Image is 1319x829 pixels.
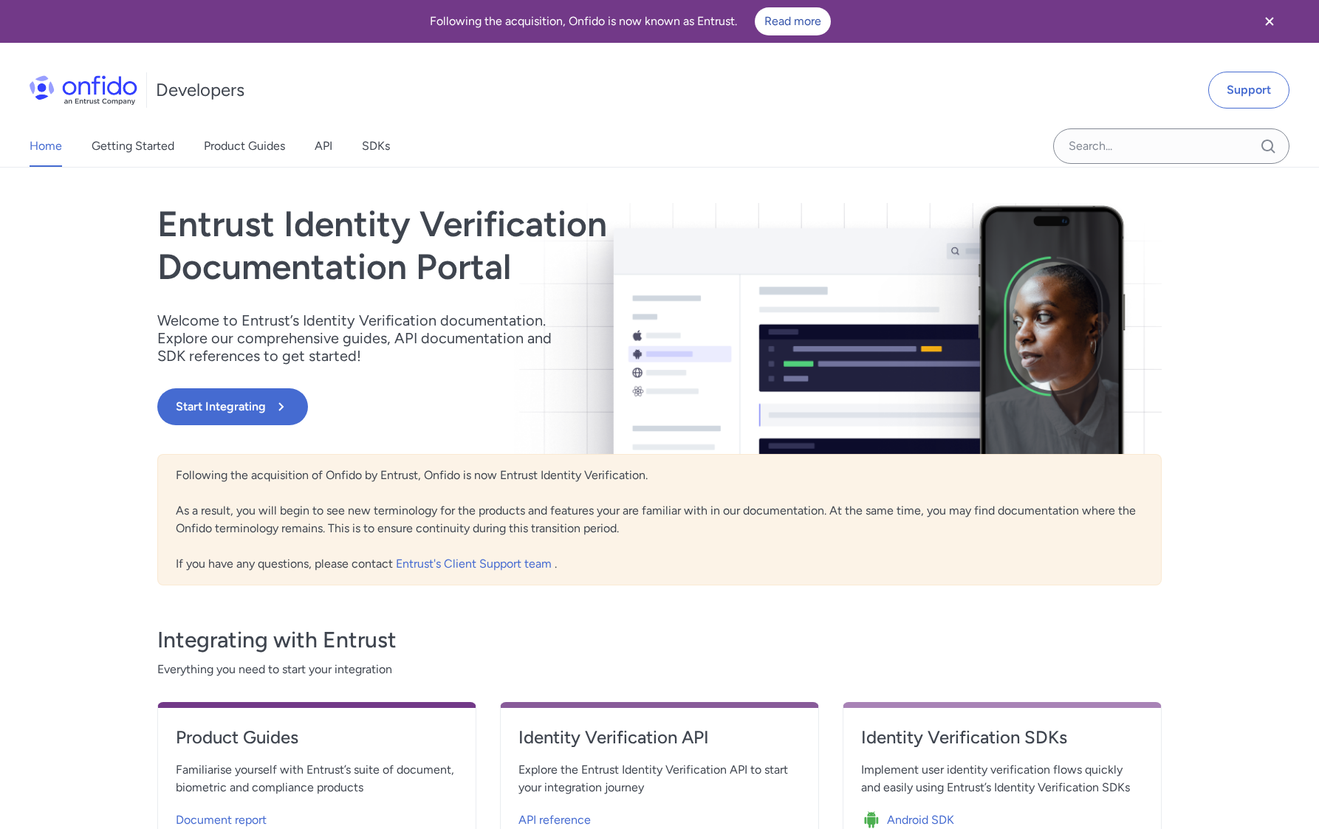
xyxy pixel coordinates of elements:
a: Home [30,125,62,167]
span: Android SDK [887,811,954,829]
span: Document report [176,811,267,829]
a: Identity Verification SDKs [861,726,1143,761]
a: Start Integrating [157,388,860,425]
p: Welcome to Entrust’s Identity Verification documentation. Explore our comprehensive guides, API d... [157,312,571,365]
h1: Developers [156,78,244,102]
span: Explore the Entrust Identity Verification API to start your integration journey [518,761,801,797]
a: SDKs [362,125,390,167]
span: Familiarise yourself with Entrust’s suite of document, biometric and compliance products [176,761,458,797]
button: Close banner [1242,3,1297,40]
a: Product Guides [204,125,285,167]
a: Read more [755,7,831,35]
a: Product Guides [176,726,458,761]
span: Everything you need to start your integration [157,661,1162,678]
input: Onfido search input field [1053,128,1289,164]
a: Getting Started [92,125,174,167]
div: Following the acquisition of Onfido by Entrust, Onfido is now Entrust Identity Verification. As a... [157,454,1162,585]
h4: Identity Verification API [518,726,801,749]
a: Identity Verification API [518,726,801,761]
a: Support [1208,72,1289,109]
h4: Product Guides [176,726,458,749]
a: API [315,125,332,167]
span: API reference [518,811,591,829]
button: Start Integrating [157,388,308,425]
h4: Identity Verification SDKs [861,726,1143,749]
h1: Entrust Identity Verification Documentation Portal [157,203,860,288]
h3: Integrating with Entrust [157,625,1162,655]
a: Entrust's Client Support team [396,557,555,571]
span: Implement user identity verification flows quickly and easily using Entrust’s Identity Verificati... [861,761,1143,797]
div: Following the acquisition, Onfido is now known as Entrust. [18,7,1242,35]
svg: Close banner [1261,13,1278,30]
img: Onfido Logo [30,75,137,105]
